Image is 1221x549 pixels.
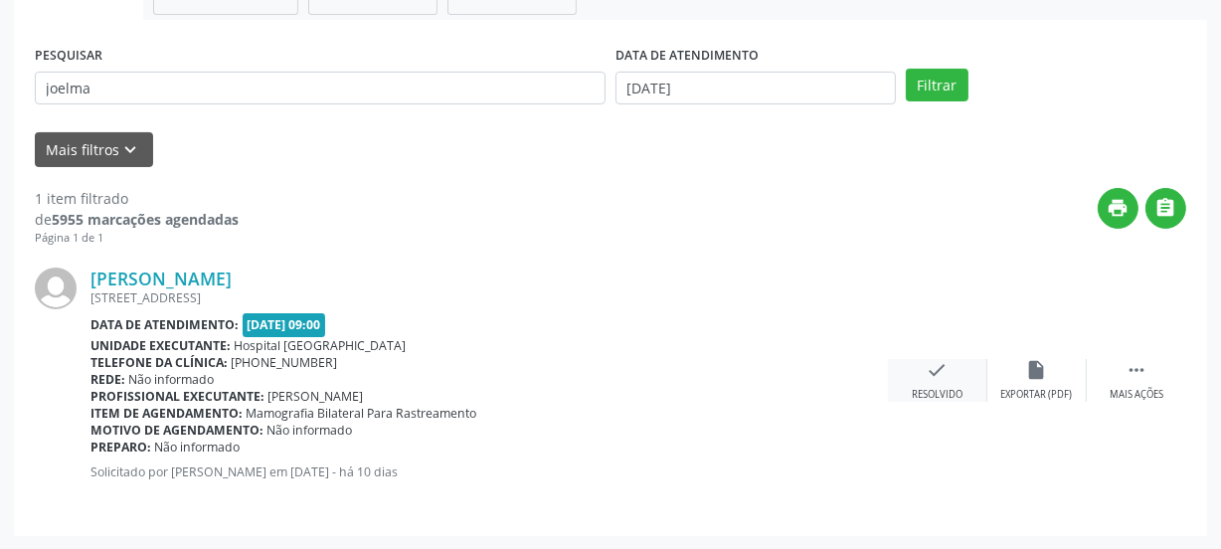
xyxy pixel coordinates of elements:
[35,72,606,105] input: Nome, CNS
[35,41,102,72] label: PESQUISAR
[1110,388,1163,402] div: Mais ações
[1155,197,1177,219] i: 
[232,354,338,371] span: [PHONE_NUMBER]
[247,405,477,422] span: Mamografia Bilateral Para Rastreamento
[35,230,239,247] div: Página 1 de 1
[90,439,151,456] b: Preparo:
[35,209,239,230] div: de
[155,439,241,456] span: Não informado
[52,210,239,229] strong: 5955 marcações agendadas
[1001,388,1073,402] div: Exportar (PDF)
[90,337,231,354] b: Unidade executante:
[927,359,949,381] i: check
[90,371,125,388] b: Rede:
[1026,359,1048,381] i: insert_drive_file
[243,313,326,336] span: [DATE] 09:00
[35,268,77,309] img: img
[615,72,896,105] input: Selecione um intervalo
[90,405,243,422] b: Item de agendamento:
[120,139,142,161] i: keyboard_arrow_down
[1108,197,1130,219] i: print
[90,388,264,405] b: Profissional executante:
[906,69,968,102] button: Filtrar
[90,316,239,333] b: Data de atendimento:
[129,371,215,388] span: Não informado
[90,354,228,371] b: Telefone da clínica:
[235,337,407,354] span: Hospital [GEOGRAPHIC_DATA]
[1145,188,1186,229] button: 
[615,41,759,72] label: DATA DE ATENDIMENTO
[1098,188,1138,229] button: print
[268,388,364,405] span: [PERSON_NAME]
[90,463,888,480] p: Solicitado por [PERSON_NAME] em [DATE] - há 10 dias
[35,132,153,167] button: Mais filtroskeyboard_arrow_down
[90,289,888,306] div: [STREET_ADDRESS]
[90,268,232,289] a: [PERSON_NAME]
[1126,359,1147,381] i: 
[90,422,263,439] b: Motivo de agendamento:
[35,188,239,209] div: 1 item filtrado
[912,388,962,402] div: Resolvido
[267,422,353,439] span: Não informado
